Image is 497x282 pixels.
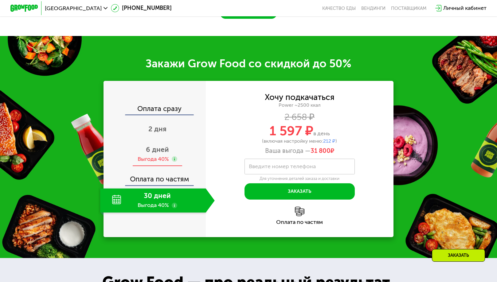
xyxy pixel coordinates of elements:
div: Оплата сразу [104,105,205,114]
span: ₽ [311,147,334,155]
div: Выгода 40% [138,155,169,163]
div: Личный кабинет [443,4,487,12]
div: Power ~2500 ккал [206,102,393,108]
div: Оплата по частям [206,219,393,225]
img: l6xcnZfty9opOoJh.png [295,207,304,216]
div: (включая настройку меню: ) [206,139,393,144]
div: Ваша выгода — [206,147,393,155]
span: 1 597 ₽ [269,123,313,139]
span: 2 дня [148,125,166,133]
span: в день [313,130,330,137]
div: Оплата по частям [104,169,205,185]
span: [GEOGRAPHIC_DATA] [45,6,102,11]
span: 212 ₽ [323,138,335,144]
a: [PHONE_NUMBER] [111,4,172,12]
button: Заказать [245,183,355,200]
a: Вендинги [361,6,385,11]
span: 31 800 [311,147,331,154]
div: 2 658 ₽ [206,113,393,121]
div: Хочу подкачаться [265,93,335,101]
div: поставщикам [391,6,426,11]
div: Заказать [432,249,485,262]
label: Введите номер телефона [249,165,316,168]
div: Для уточнения деталей заказа и доставки [245,176,355,181]
span: 6 дней [146,145,169,154]
a: Качество еды [322,6,356,11]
